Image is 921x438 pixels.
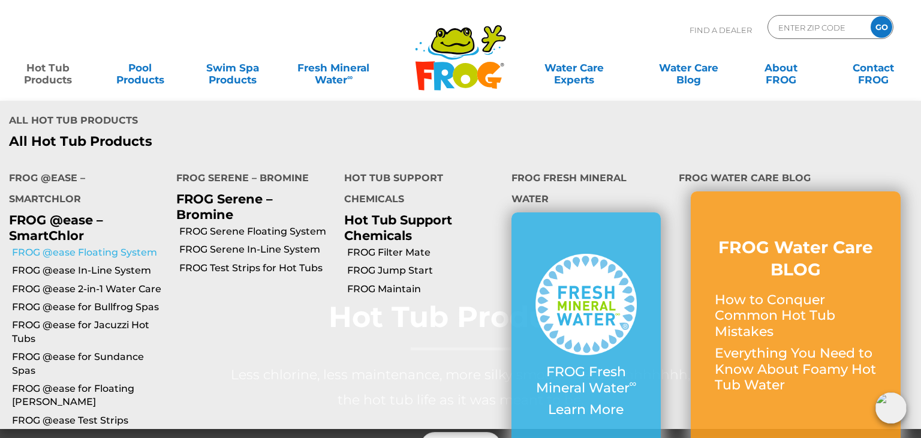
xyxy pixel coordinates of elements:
a: FROG Serene Floating System [179,225,335,238]
a: FROG Test Strips for Hot Tubs [179,262,335,275]
a: FROG @ease for Floating [PERSON_NAME] [12,382,167,409]
p: FROG Serene – Bromine [176,191,326,221]
a: Swim SpaProducts [197,56,269,80]
h4: FROG Water Care Blog [679,167,912,191]
a: FROG Water Care BLOG How to Conquer Common Hot Tub Mistakes Everything You Need to Know About Foa... [715,236,877,399]
h4: FROG @ease – SmartChlor [9,167,158,212]
a: FROG @ease for Jacuzzi Hot Tubs [12,319,167,346]
sup: ∞ [630,377,637,389]
a: FROG Fresh Mineral Water∞ Learn More [535,254,637,424]
a: FROG @ease for Sundance Spas [12,350,167,377]
p: Find A Dealer [690,15,752,45]
h4: FROG Serene – Bromine [176,167,326,191]
a: FROG Serene In-Line System [179,243,335,256]
input: Zip Code Form [777,19,858,36]
p: Hot Tub Support Chemicals [344,212,493,242]
a: All Hot Tub Products [9,134,452,149]
img: openIcon [875,392,907,424]
input: GO [871,16,892,38]
h4: Hot Tub Support Chemicals [344,167,493,212]
p: Learn More [535,402,637,418]
h3: FROG Water Care BLOG [715,236,877,280]
a: FROG @ease for Bullfrog Spas [12,301,167,314]
a: FROG @ease 2-in-1 Water Care [12,283,167,296]
a: AboutFROG [745,56,817,80]
sup: ∞ [347,73,353,82]
p: FROG Fresh Mineral Water [535,364,637,396]
h4: All Hot Tub Products [9,110,452,134]
a: PoolProducts [104,56,176,80]
a: Water CareExperts [516,56,632,80]
a: FROG @ease In-Line System [12,264,167,277]
p: How to Conquer Common Hot Tub Mistakes [715,292,877,340]
a: Hot TubProducts [12,56,84,80]
a: FROG @ease Floating System [12,246,167,259]
a: ContactFROG [837,56,909,80]
h4: FROG Fresh Mineral Water [511,167,661,212]
a: FROG Filter Mate [347,246,502,259]
a: Water CareBlog [653,56,725,80]
p: FROG @ease – SmartChlor [9,212,158,242]
p: Everything You Need to Know About Foamy Hot Tub Water [715,346,877,393]
a: FROG @ease Test Strips [12,414,167,427]
a: FROG Jump Start [347,264,502,277]
a: FROG Maintain [347,283,502,296]
a: Fresh MineralWater∞ [289,56,379,80]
